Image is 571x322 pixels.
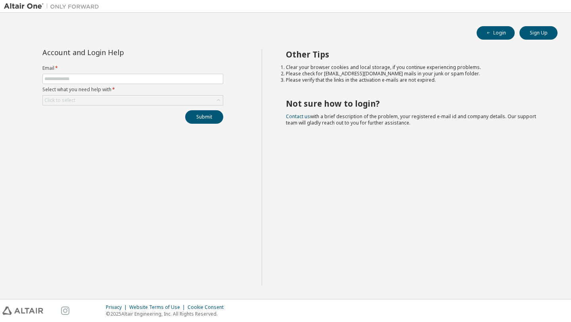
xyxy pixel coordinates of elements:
div: Click to select [44,97,75,103]
a: Contact us [286,113,310,120]
h2: Other Tips [286,49,544,59]
button: Login [477,26,515,40]
span: with a brief description of the problem, your registered e-mail id and company details. Our suppo... [286,113,536,126]
button: Submit [185,110,223,124]
div: Click to select [43,96,223,105]
li: Clear your browser cookies and local storage, if you continue experiencing problems. [286,64,544,71]
img: altair_logo.svg [2,307,43,315]
h2: Not sure how to login? [286,98,544,109]
p: © 2025 Altair Engineering, Inc. All Rights Reserved. [106,310,228,317]
button: Sign Up [519,26,558,40]
li: Please check for [EMAIL_ADDRESS][DOMAIN_NAME] mails in your junk or spam folder. [286,71,544,77]
img: Altair One [4,2,103,10]
label: Select what you need help with [42,86,223,93]
div: Privacy [106,304,129,310]
div: Cookie Consent [188,304,228,310]
div: Account and Login Help [42,49,187,56]
div: Website Terms of Use [129,304,188,310]
li: Please verify that the links in the activation e-mails are not expired. [286,77,544,83]
label: Email [42,65,223,71]
img: instagram.svg [61,307,69,315]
